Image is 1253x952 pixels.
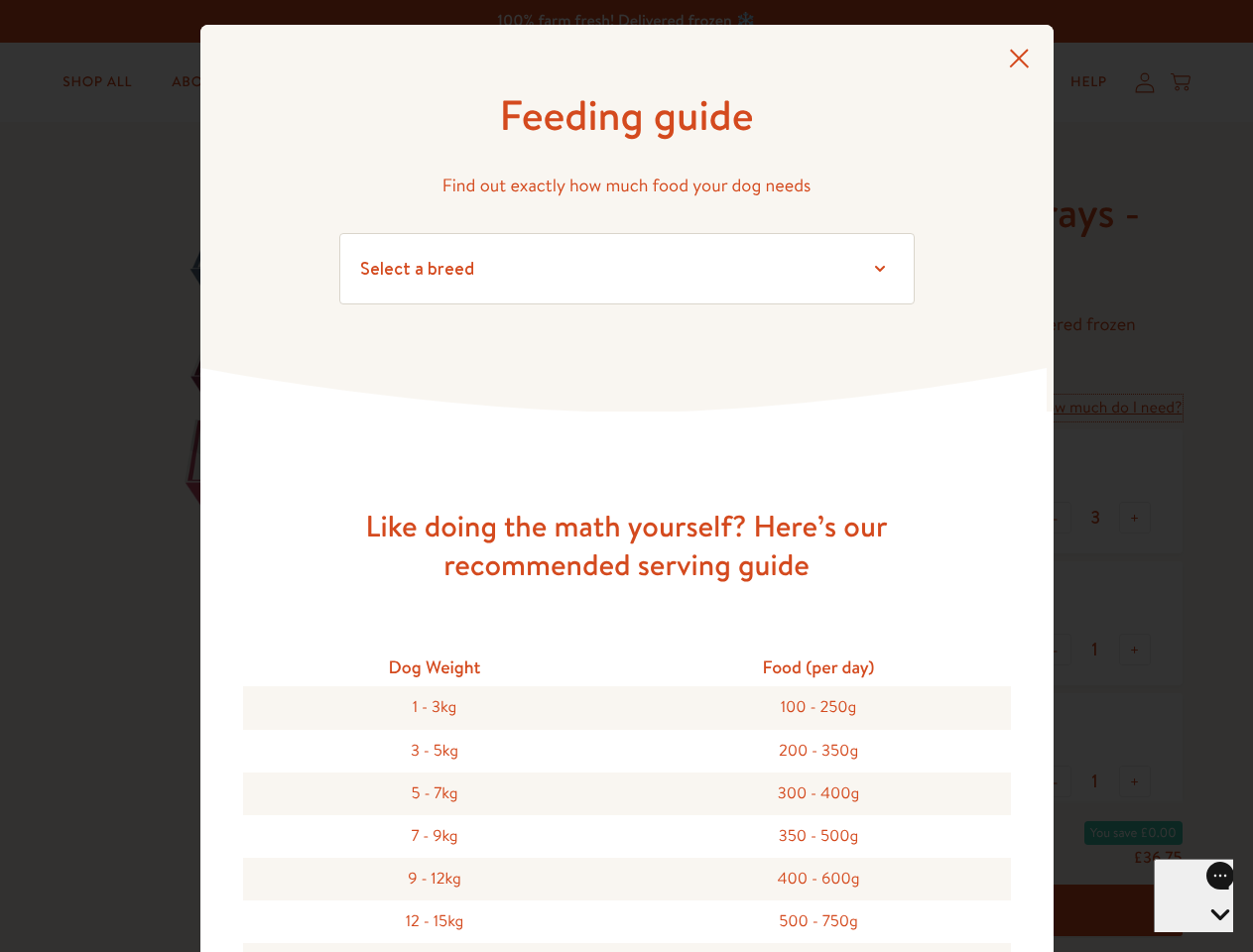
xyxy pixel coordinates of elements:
div: 200 - 350g [627,730,1011,773]
h1: Feeding guide [339,88,915,143]
div: 300 - 400g [627,773,1011,815]
p: Find out exactly how much food your dog needs [339,171,915,201]
div: 400 - 600g [627,858,1011,900]
div: 500 - 750g [627,900,1011,943]
div: 9 - 12kg [243,858,627,900]
iframe: Gorgias live chat messenger [1154,859,1233,932]
div: 3 - 5kg [243,730,627,773]
div: 100 - 250g [627,686,1011,729]
h3: Like doing the math yourself? Here’s our recommended serving guide [310,507,944,584]
div: Food (per day) [627,648,1011,686]
div: 1 - 3kg [243,686,627,729]
div: 12 - 15kg [243,900,627,943]
div: 350 - 500g [627,815,1011,858]
div: 7 - 9kg [243,815,627,858]
div: Dog Weight [243,648,627,686]
div: 5 - 7kg [243,773,627,815]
